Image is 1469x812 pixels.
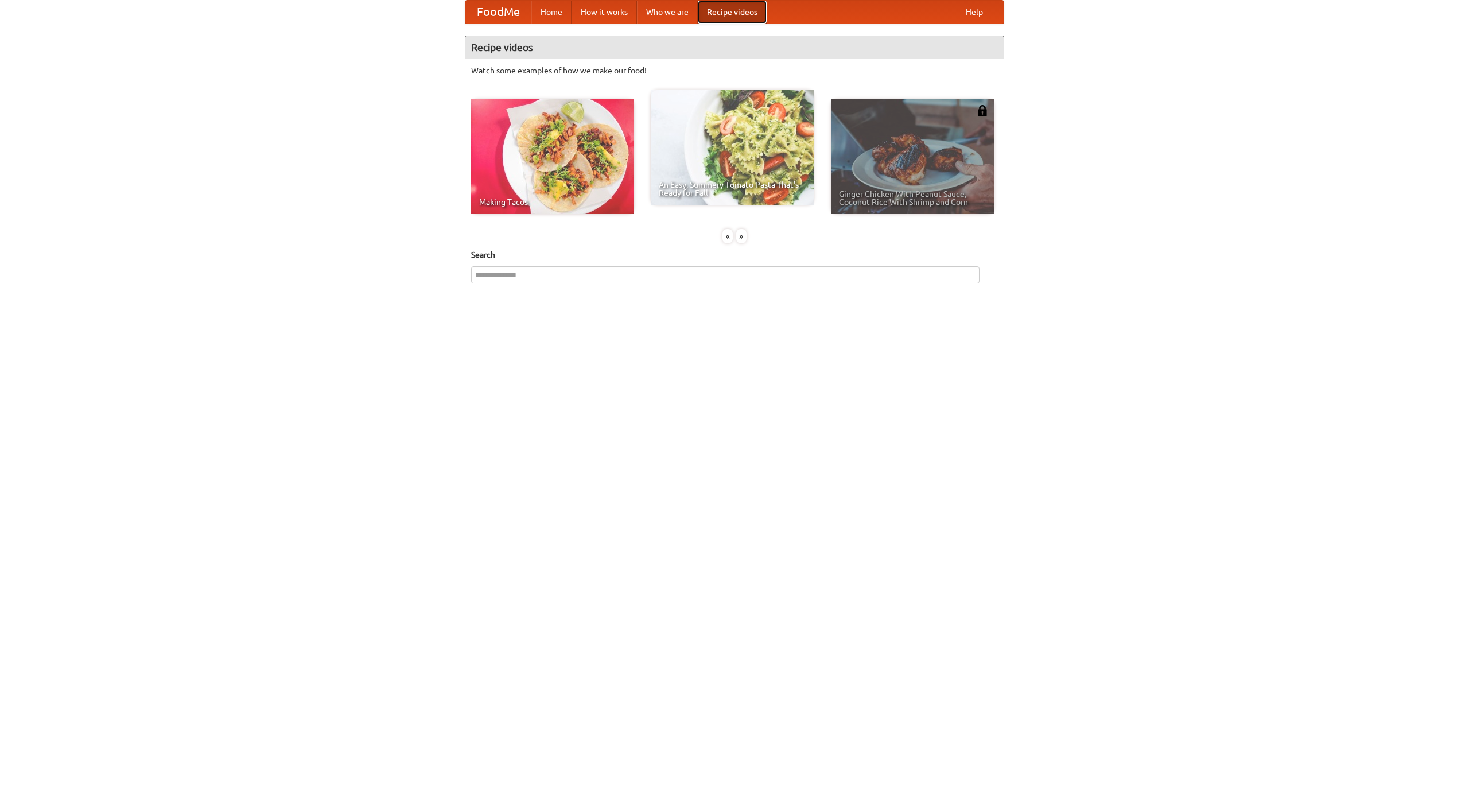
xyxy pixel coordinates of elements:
div: « [722,229,733,243]
a: Home [531,1,572,24]
a: Recipe videos [698,1,767,24]
h4: Recipe videos [465,36,1004,59]
img: 483408.png [977,105,988,116]
a: An Easy, Summery Tomato Pasta That's Ready for Fall [651,90,814,205]
span: Making Tacos [479,198,626,206]
a: How it works [572,1,637,24]
a: Help [957,1,992,24]
div: » [736,229,747,243]
p: Watch some examples of how we make our food! [471,65,998,76]
a: Making Tacos [471,99,634,214]
span: An Easy, Summery Tomato Pasta That's Ready for Fall [659,181,806,197]
a: FoodMe [465,1,531,24]
h5: Search [471,249,998,261]
a: Who we are [637,1,698,24]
